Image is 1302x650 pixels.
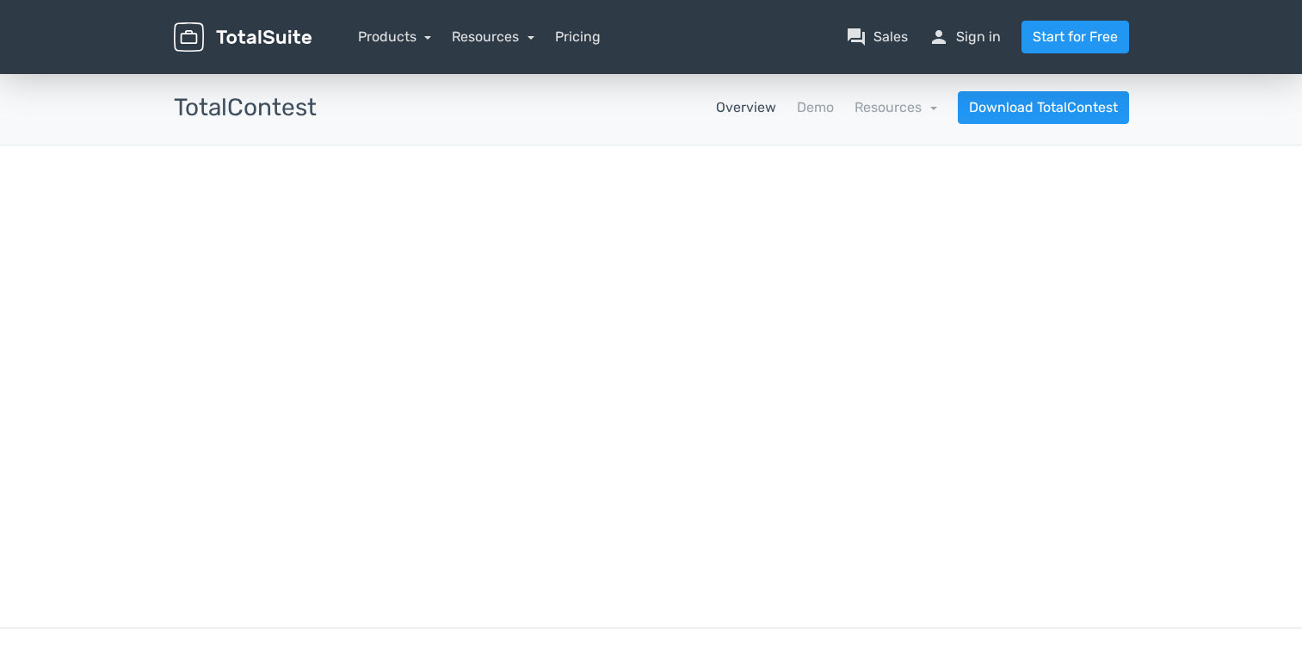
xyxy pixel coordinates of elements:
a: Resources [452,28,534,45]
a: personSign in [929,27,1001,47]
a: question_answerSales [846,27,908,47]
a: Resources [855,99,937,115]
span: person [929,27,949,47]
a: Start for Free [1021,21,1129,53]
h3: TotalContest [174,95,317,121]
span: question_answer [846,27,867,47]
a: Download TotalContest [958,91,1129,124]
a: Products [358,28,432,45]
a: Overview [716,97,776,118]
a: Demo [797,97,834,118]
img: TotalSuite for WordPress [174,22,312,53]
a: Pricing [555,27,601,47]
